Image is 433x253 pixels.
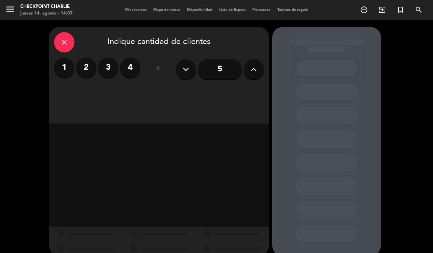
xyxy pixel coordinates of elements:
[20,3,73,10] div: Checkpoint Charlie
[184,8,216,12] span: Disponibilidad
[76,57,96,78] label: 2
[274,8,312,12] span: Tarjetas de regalo
[150,8,184,12] span: Mapa de mesas
[415,6,423,14] i: search
[216,8,249,12] span: Lista de Espera
[147,57,169,81] div: ó
[122,8,150,12] span: Mis reservas
[396,6,405,14] i: turned_in_not
[5,4,15,17] button: menu
[54,32,264,52] div: Indique cantidad de clientes
[378,6,386,14] i: exit_to_app
[249,8,274,12] span: Pre-acceso
[98,57,118,78] label: 3
[120,57,140,78] label: 4
[5,4,15,14] i: menu
[20,10,73,17] div: jueves 14. agosto - 14:07
[360,6,368,14] i: add_circle_outline
[54,57,74,78] label: 1
[60,38,68,46] i: close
